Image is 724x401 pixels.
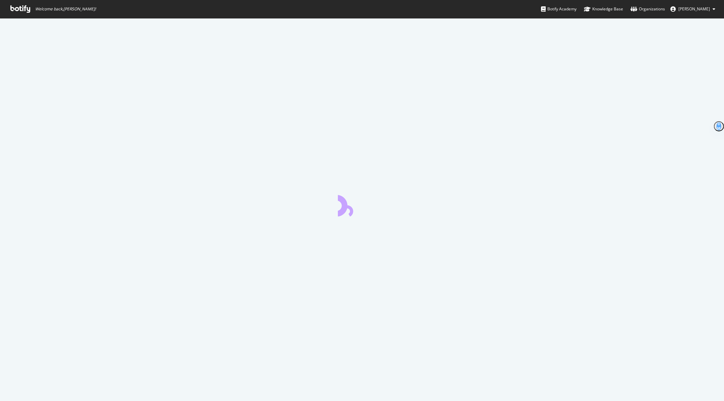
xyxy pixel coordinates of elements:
div: Botify Academy [541,6,577,12]
div: Knowledge Base [584,6,623,12]
span: Welcome back, [PERSON_NAME] ! [35,6,96,12]
div: animation [338,192,386,216]
button: [PERSON_NAME] [665,4,721,14]
div: Organizations [630,6,665,12]
span: Dervla Richardson [678,6,710,12]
